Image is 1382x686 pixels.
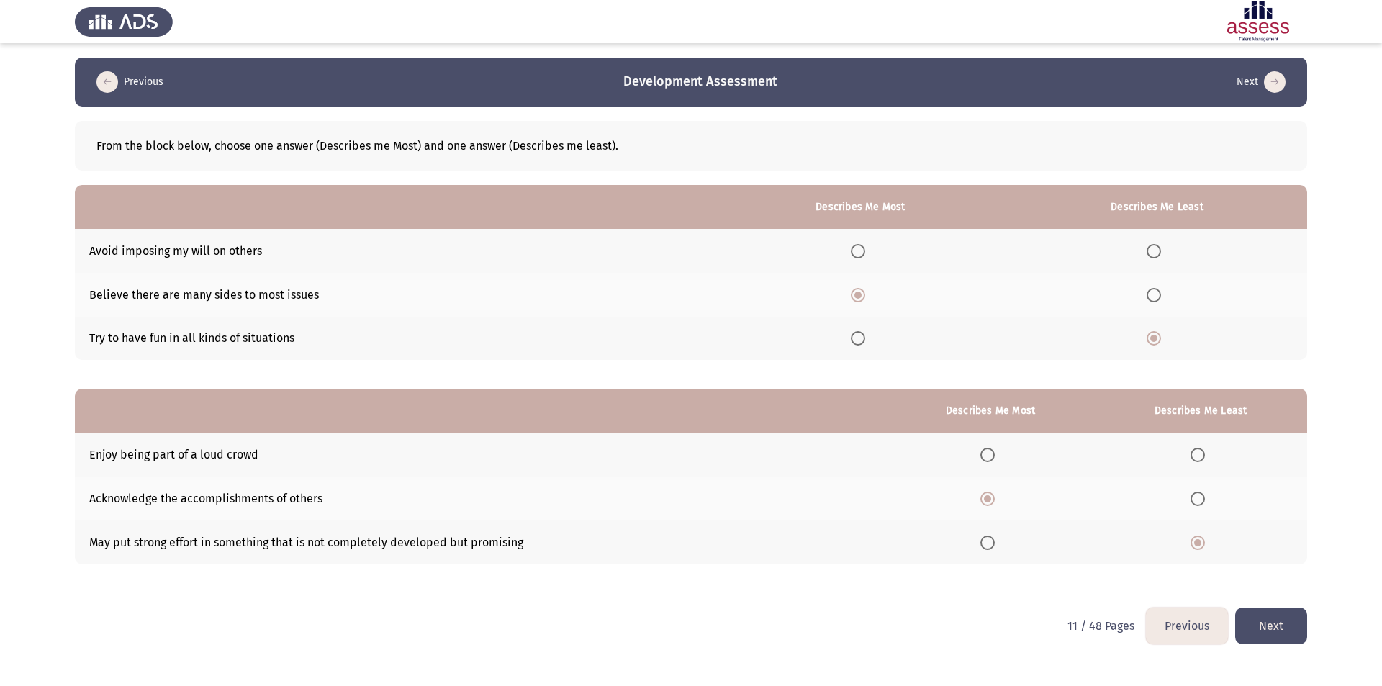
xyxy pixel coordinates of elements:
[1147,243,1167,257] mat-radio-group: Select an option
[1235,608,1307,644] button: load next page
[980,535,1001,549] mat-radio-group: Select an option
[1232,71,1290,94] button: load next page
[75,520,887,564] td: May put strong effort in something that is not completely developed but promising
[980,447,1001,461] mat-radio-group: Select an option
[1191,491,1211,505] mat-radio-group: Select an option
[1146,608,1228,644] button: load previous page
[714,185,1007,229] th: Describes Me Most
[75,1,173,42] img: Assess Talent Management logo
[623,73,777,91] h3: Development Assessment
[1147,287,1167,301] mat-radio-group: Select an option
[980,491,1001,505] mat-radio-group: Select an option
[851,243,871,257] mat-radio-group: Select an option
[92,71,168,94] button: load previous page
[1147,331,1167,345] mat-radio-group: Select an option
[851,331,871,345] mat-radio-group: Select an option
[1007,185,1307,229] th: Describes Me Least
[75,433,887,477] td: Enjoy being part of a loud crowd
[75,317,714,361] td: Try to have fun in all kinds of situations
[75,477,887,520] td: Acknowledge the accomplishments of others
[1209,1,1307,42] img: Assessment logo of Development Assessment R1 (EN/AR)
[75,273,714,317] td: Believe there are many sides to most issues
[1067,619,1134,633] p: 11 / 48 Pages
[75,229,714,273] td: Avoid imposing my will on others
[1191,535,1211,549] mat-radio-group: Select an option
[1094,389,1307,433] th: Describes Me Least
[96,139,1286,153] div: From the block below, choose one answer (Describes me Most) and one answer (Describes me least).
[887,389,1094,433] th: Describes Me Most
[1191,447,1211,461] mat-radio-group: Select an option
[851,287,871,301] mat-radio-group: Select an option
